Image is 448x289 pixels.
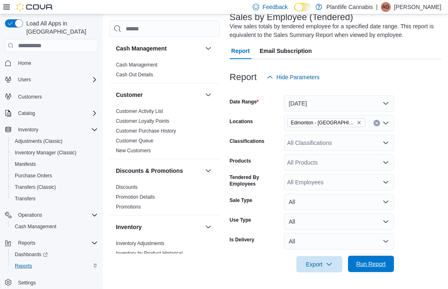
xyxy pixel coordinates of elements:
[2,90,101,102] button: Customers
[116,241,164,246] a: Inventory Adjustments
[18,60,31,67] span: Home
[284,95,394,112] button: [DATE]
[18,240,35,246] span: Reports
[383,159,389,166] button: Open list of options
[15,75,98,85] span: Users
[2,124,101,135] button: Inventory
[116,167,202,175] button: Discounts & Promotions
[15,195,35,202] span: Transfers
[230,99,259,105] label: Date Range
[284,213,394,230] button: All
[15,149,76,156] span: Inventory Manager (Classic)
[116,44,202,53] button: Cash Management
[12,171,98,181] span: Purchase Orders
[18,280,36,286] span: Settings
[12,182,59,192] a: Transfers (Classic)
[116,72,153,78] a: Cash Out Details
[15,138,62,144] span: Adjustments (Classic)
[277,73,320,81] span: Hide Parameters
[15,108,98,118] span: Catalog
[296,256,342,273] button: Export
[15,223,56,230] span: Cash Management
[8,158,101,170] button: Manifests
[116,118,169,124] a: Customer Loyalty Points
[230,12,353,22] h3: Sales by Employee (Tendered)
[109,60,220,83] div: Cash Management
[12,148,80,158] a: Inventory Manager (Classic)
[8,181,101,193] button: Transfers (Classic)
[230,236,254,243] label: Is Delivery
[291,119,355,127] span: Edmonton - [GEOGRAPHIC_DATA]
[116,204,141,210] span: Promotions
[12,261,98,271] span: Reports
[15,263,32,269] span: Reports
[230,197,252,204] label: Sale Type
[116,223,142,231] h3: Inventory
[116,223,202,231] button: Inventory
[116,138,153,144] a: Customer Queue
[15,210,98,220] span: Operations
[15,172,52,179] span: Purchase Orders
[230,174,281,187] label: Tendered By Employees
[2,237,101,249] button: Reports
[116,194,155,200] a: Promotion Details
[15,278,39,288] a: Settings
[15,278,98,288] span: Settings
[357,120,362,125] button: Remove Edmonton - Winterburn from selection in this group
[15,75,34,85] button: Users
[12,194,39,204] a: Transfers
[12,171,55,181] a: Purchase Orders
[116,44,167,53] h3: Cash Management
[18,94,42,100] span: Customers
[15,125,42,135] button: Inventory
[230,217,251,223] label: Use Type
[116,128,176,134] a: Customer Purchase History
[8,249,101,260] a: Dashboards
[383,120,389,126] button: Open list of options
[284,233,394,250] button: All
[18,76,31,83] span: Users
[294,3,312,11] input: Dark Mode
[15,238,98,248] span: Reports
[12,182,98,192] span: Transfers (Classic)
[376,2,378,12] p: |
[381,2,391,12] div: Amelia Goldsworthy
[12,159,39,169] a: Manifests
[260,43,312,59] span: Email Subscription
[116,108,163,115] span: Customer Activity List
[12,250,98,259] span: Dashboards
[18,126,38,133] span: Inventory
[15,238,39,248] button: Reports
[348,256,394,272] button: Run Report
[15,184,56,190] span: Transfers (Classic)
[12,222,98,232] span: Cash Management
[12,250,51,259] a: Dashboards
[109,182,220,215] div: Discounts & Promotions
[116,62,157,68] a: Cash Management
[15,92,45,102] a: Customers
[18,212,42,218] span: Operations
[284,194,394,210] button: All
[203,222,213,232] button: Inventory
[116,184,138,190] span: Discounts
[116,148,151,154] a: New Customers
[301,256,337,273] span: Export
[15,161,36,167] span: Manifests
[356,260,386,268] span: Run Report
[8,135,101,147] button: Adjustments (Classic)
[15,125,98,135] span: Inventory
[116,194,155,200] span: Promotion Details
[12,136,98,146] span: Adjustments (Classic)
[230,72,257,82] h3: Report
[383,179,389,186] button: Open list of options
[8,193,101,204] button: Transfers
[8,170,101,181] button: Purchase Orders
[12,136,66,146] a: Adjustments (Classic)
[230,158,251,164] label: Products
[116,91,143,99] h3: Customer
[116,184,138,190] a: Discounts
[12,148,98,158] span: Inventory Manager (Classic)
[116,204,141,210] a: Promotions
